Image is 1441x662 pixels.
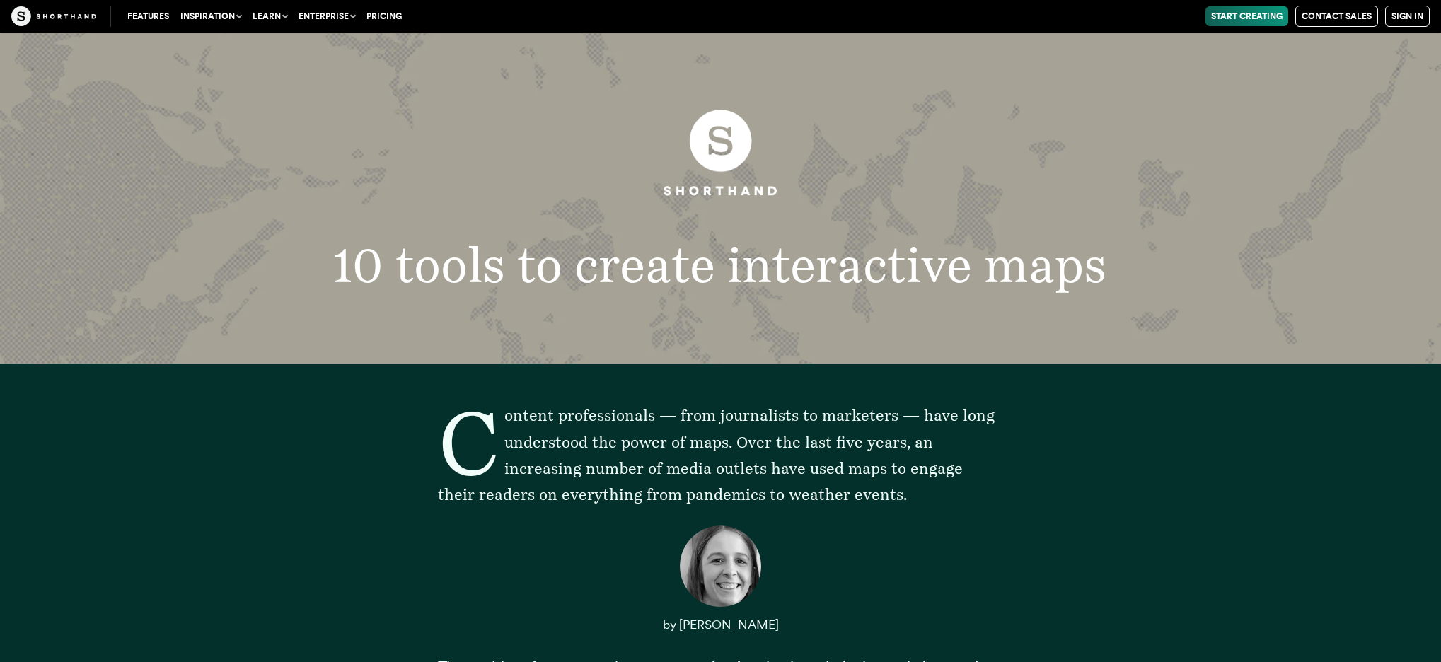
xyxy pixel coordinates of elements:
[122,6,175,26] a: Features
[438,610,1004,638] p: by [PERSON_NAME]
[11,6,96,26] img: The Craft
[1205,6,1288,26] a: Start Creating
[361,6,407,26] a: Pricing
[1385,6,1430,27] a: Sign in
[247,6,293,26] button: Learn
[202,241,1239,290] h1: 10 tools to create interactive maps
[175,6,247,26] button: Inspiration
[293,6,361,26] button: Enterprise
[1295,6,1378,27] a: Contact Sales
[438,406,995,504] span: Content professionals — from journalists to marketers — have long understood the power of maps. O...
